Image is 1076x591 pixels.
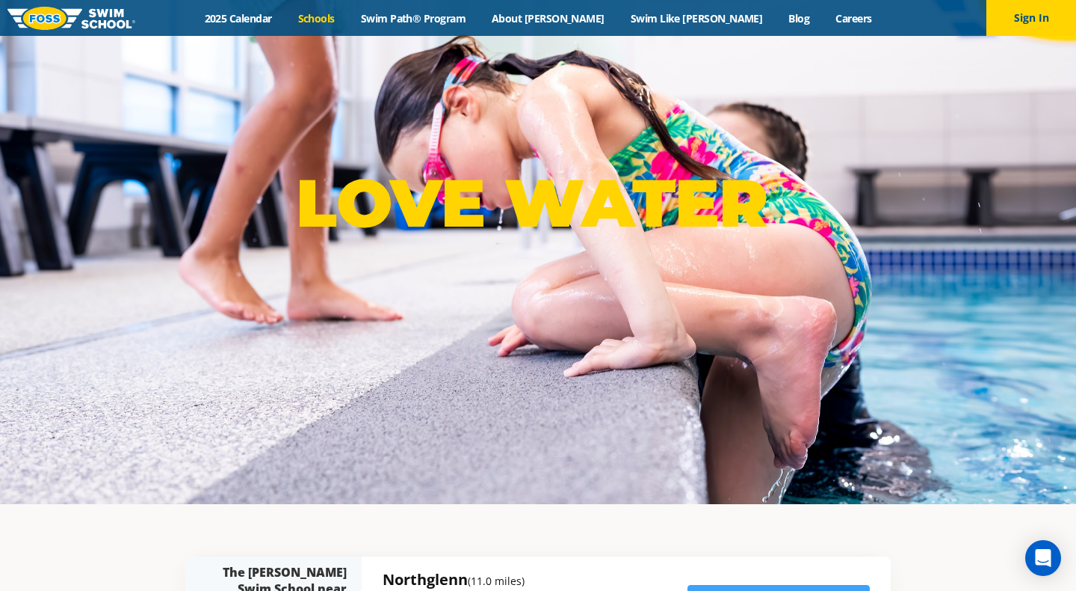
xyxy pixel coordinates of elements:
[383,569,525,590] h5: Northglenn
[468,574,525,588] small: (11.0 miles)
[479,11,618,25] a: About [PERSON_NAME]
[285,11,347,25] a: Schools
[347,11,478,25] a: Swim Path® Program
[617,11,776,25] a: Swim Like [PERSON_NAME]
[191,11,285,25] a: 2025 Calendar
[823,11,885,25] a: Careers
[296,163,779,243] p: LOVE WATER
[1025,540,1061,576] div: Open Intercom Messenger
[767,178,779,197] sup: ®
[776,11,823,25] a: Blog
[7,7,135,30] img: FOSS Swim School Logo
